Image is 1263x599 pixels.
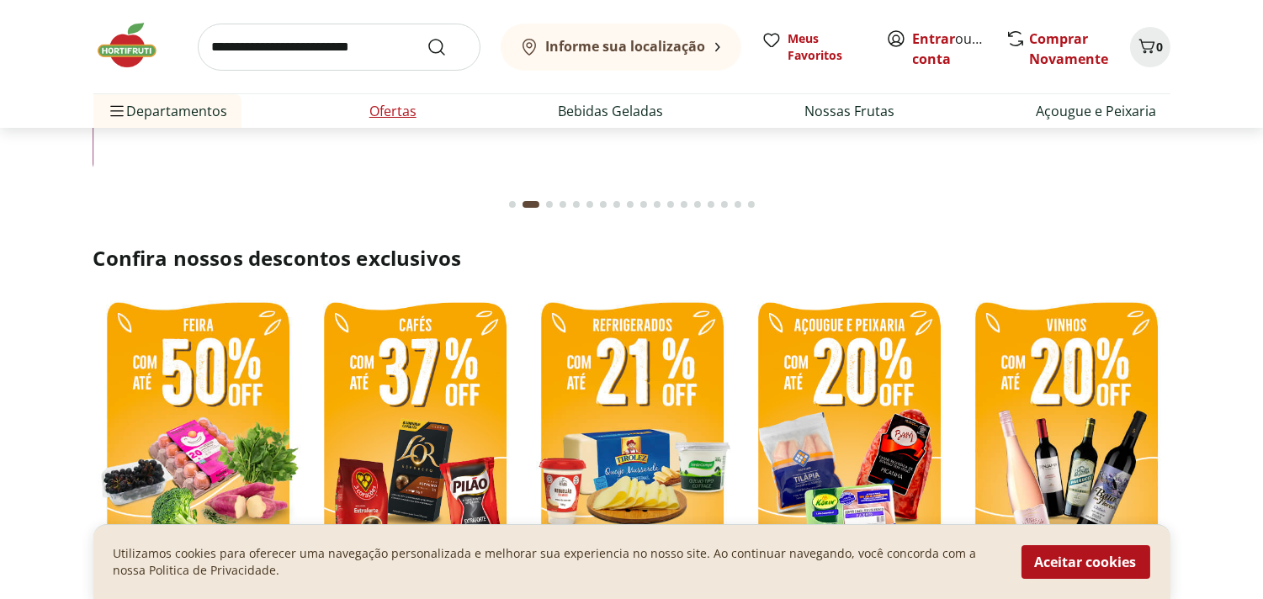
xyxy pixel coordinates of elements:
p: Utilizamos cookies para oferecer uma navegação personalizada e melhorar sua experiencia no nosso ... [114,545,1001,579]
a: Açougue e Peixaria [1037,101,1157,121]
a: Entrar [913,29,956,48]
a: Nossas Frutas [804,101,894,121]
button: Go to page 3 from fs-carousel [543,184,556,225]
img: feira [93,292,302,570]
a: Ofertas [369,101,417,121]
input: search [198,24,480,71]
button: Aceitar cookies [1022,545,1150,579]
img: café [310,292,519,570]
span: 0 [1157,39,1164,55]
button: Go to page 18 from fs-carousel [745,184,758,225]
button: Go to page 10 from fs-carousel [637,184,650,225]
a: Meus Favoritos [762,30,866,64]
span: ou [913,29,988,69]
button: Go to page 16 from fs-carousel [718,184,731,225]
button: Current page from fs-carousel [519,184,543,225]
button: Go to page 12 from fs-carousel [664,184,677,225]
button: Go to page 14 from fs-carousel [691,184,704,225]
img: refrigerados [528,292,736,570]
a: Comprar Novamente [1030,29,1109,68]
span: Departamentos [107,91,228,131]
button: Go to page 6 from fs-carousel [583,184,597,225]
img: Hortifruti [93,20,178,71]
h2: Confira nossos descontos exclusivos [93,245,1170,272]
a: Criar conta [913,29,1006,68]
a: Bebidas Geladas [558,101,663,121]
button: Go to page 8 from fs-carousel [610,184,624,225]
button: Go to page 1 from fs-carousel [506,184,519,225]
button: Menu [107,91,127,131]
button: Go to page 5 from fs-carousel [570,184,583,225]
button: Go to page 15 from fs-carousel [704,184,718,225]
span: Meus Favoritos [788,30,866,64]
button: Go to page 9 from fs-carousel [624,184,637,225]
button: Go to page 4 from fs-carousel [556,184,570,225]
button: Carrinho [1130,27,1170,67]
b: Informe sua localização [546,37,706,56]
img: resfriados [745,292,953,570]
button: Informe sua localização [501,24,741,71]
button: Go to page 11 from fs-carousel [650,184,664,225]
button: Go to page 17 from fs-carousel [731,184,745,225]
button: Go to page 13 from fs-carousel [677,184,691,225]
img: vinhos [962,292,1170,570]
button: Submit Search [427,37,467,57]
button: Go to page 7 from fs-carousel [597,184,610,225]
